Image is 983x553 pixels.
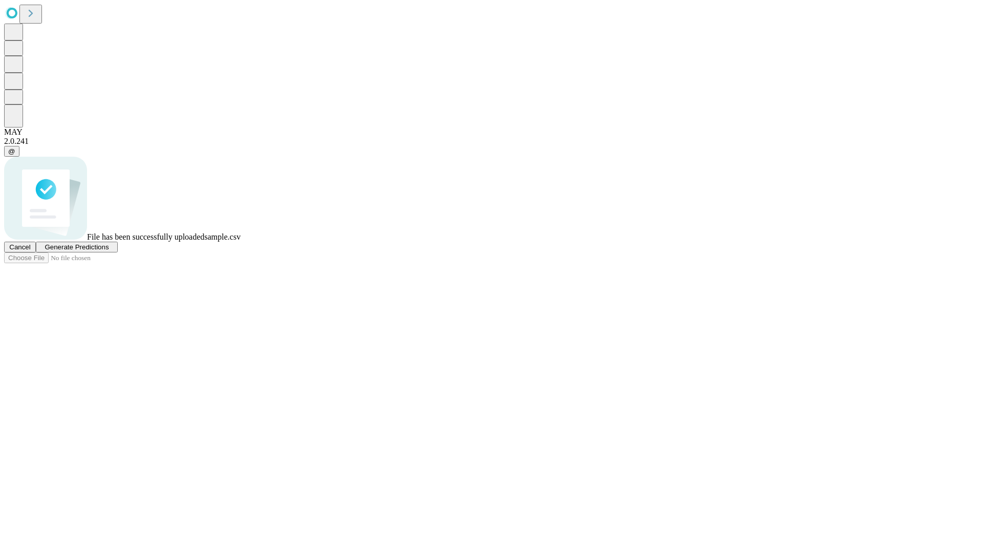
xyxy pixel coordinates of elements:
button: Cancel [4,242,36,252]
button: Generate Predictions [36,242,118,252]
span: Generate Predictions [45,243,109,251]
div: 2.0.241 [4,137,979,146]
span: @ [8,147,15,155]
span: File has been successfully uploaded [87,232,204,241]
button: @ [4,146,19,157]
span: sample.csv [204,232,241,241]
div: MAY [4,127,979,137]
span: Cancel [9,243,31,251]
